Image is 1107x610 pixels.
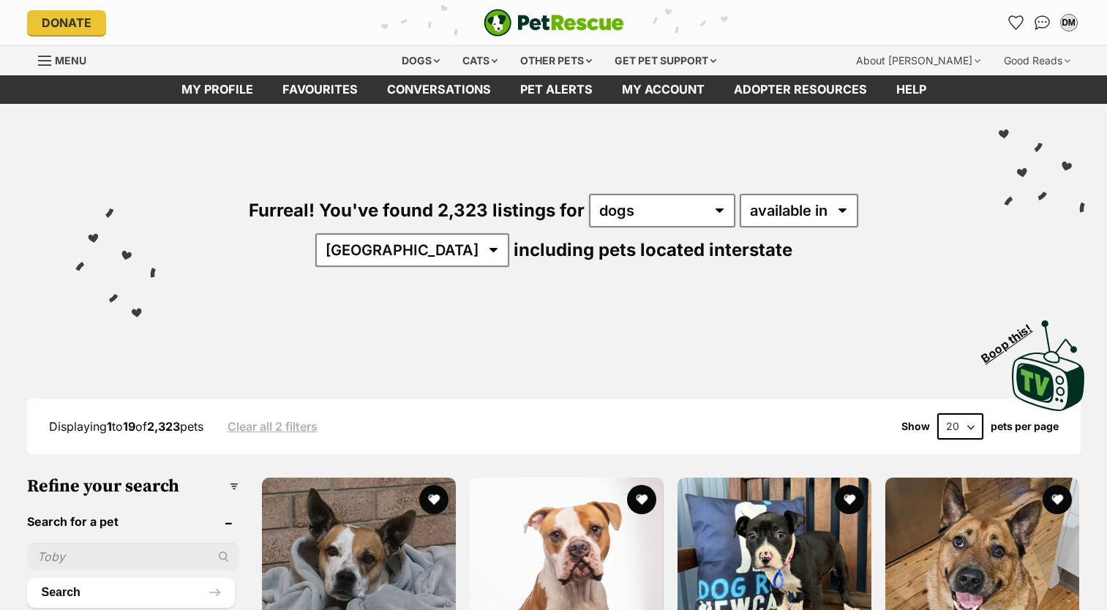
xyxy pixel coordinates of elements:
[1005,11,1081,34] ul: Account quick links
[268,75,372,104] a: Favourites
[510,46,602,75] div: Other pets
[27,578,235,607] button: Search
[1031,11,1054,34] a: Conversations
[846,46,991,75] div: About [PERSON_NAME]
[1035,15,1050,30] img: chat-41dd97257d64d25036548639549fe6c8038ab92f7586957e7f3b1b290dea8141.svg
[391,46,450,75] div: Dogs
[419,485,449,514] button: favourite
[1012,307,1085,414] a: Boop this!
[1043,485,1072,514] button: favourite
[1012,320,1085,411] img: PetRescue TV logo
[1005,11,1028,34] a: Favourites
[147,419,180,434] strong: 2,323
[49,419,203,434] span: Displaying to of pets
[484,9,624,37] img: logo-e224e6f780fb5917bec1dbf3a21bbac754714ae5b6737aabdf751b685950b380.svg
[55,54,86,67] span: Menu
[452,46,508,75] div: Cats
[1062,15,1076,30] div: DM
[249,200,585,221] span: Furreal! You've found 2,323 listings for
[228,420,318,433] a: Clear all 2 filters
[604,46,727,75] div: Get pet support
[27,10,106,35] a: Donate
[514,239,792,260] span: including pets located interstate
[123,419,135,434] strong: 19
[882,75,941,104] a: Help
[719,75,882,104] a: Adopter resources
[835,485,864,514] button: favourite
[979,312,1046,365] span: Boop this!
[1057,11,1081,34] button: My account
[372,75,506,104] a: conversations
[38,46,97,72] a: Menu
[607,75,719,104] a: My account
[27,476,239,497] h3: Refine your search
[167,75,268,104] a: My profile
[107,419,112,434] strong: 1
[901,421,930,432] span: Show
[484,9,624,37] a: PetRescue
[627,485,656,514] button: favourite
[27,515,239,528] header: Search for a pet
[506,75,607,104] a: Pet alerts
[994,46,1081,75] div: Good Reads
[27,543,239,571] input: Toby
[991,421,1059,432] label: pets per page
